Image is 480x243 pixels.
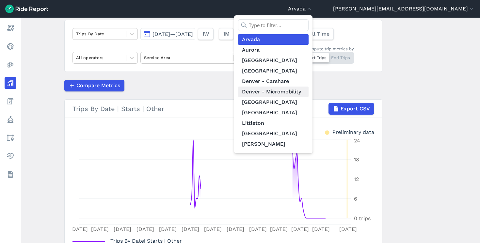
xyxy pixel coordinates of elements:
a: Aurora [238,45,309,55]
input: Type to filter... [238,19,309,31]
a: [GEOGRAPHIC_DATA] [238,107,309,118]
a: [GEOGRAPHIC_DATA] [238,66,309,76]
a: Arvada [238,34,309,45]
a: [PERSON_NAME] [238,139,309,149]
a: Littleton [238,118,309,128]
a: [GEOGRAPHIC_DATA] [238,55,309,66]
a: Denver - Carshare [238,76,309,87]
a: [GEOGRAPHIC_DATA] [238,128,309,139]
a: [GEOGRAPHIC_DATA] [238,97,309,107]
a: Denver - Micromobility [238,87,309,97]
